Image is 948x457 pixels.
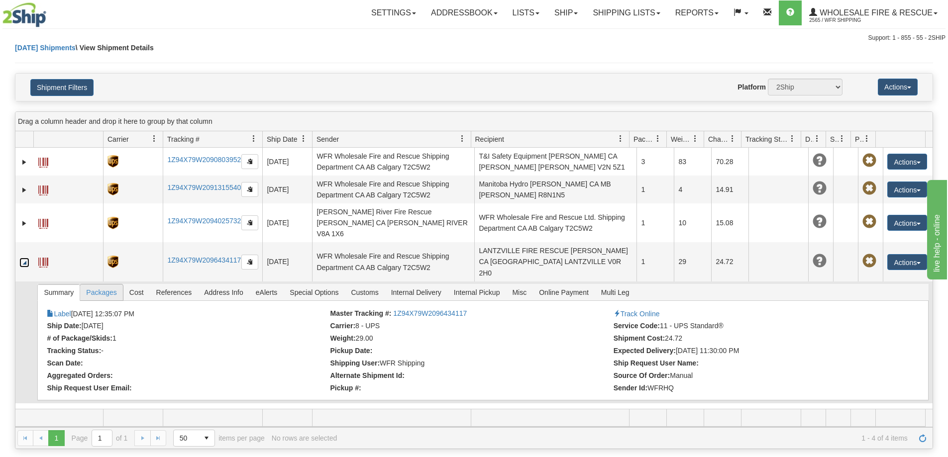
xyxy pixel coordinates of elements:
[330,371,405,379] strong: Alternate Shipment Id:
[316,134,339,144] span: Sender
[312,242,474,281] td: WFR Wholesale Fire and Rescue Shipping Department CA AB Calgary T2C5W2
[915,430,931,446] a: Refresh
[241,255,258,270] button: Copy to clipboard
[241,182,258,197] button: Copy to clipboard
[262,203,312,242] td: [DATE]
[107,256,118,268] img: 8 - UPS
[38,214,48,230] a: Label
[813,215,827,229] span: Unknown
[614,310,660,318] a: Track Online
[167,156,241,164] a: 1Z94X79W2090803952
[47,322,327,332] li: [DATE]
[834,130,850,147] a: Shipment Issues filter column settings
[47,309,327,319] li: [DATE] 12:35:07 PM
[344,434,908,442] span: 1 - 4 of 4 items
[267,134,297,144] span: Ship Date
[19,218,29,228] a: Expand
[737,82,766,92] label: Platform
[80,284,122,300] span: Packages
[636,242,674,281] td: 1
[614,384,647,392] strong: Sender Id:
[284,284,344,300] span: Special Options
[330,334,356,342] strong: Weight:
[312,148,474,176] td: WFR Wholesale Fire and Rescue Shipping Department CA AB Calgary T2C5W2
[614,322,660,330] strong: Service Code:
[474,242,636,281] td: LANTZVILLE FIRE RESCUE [PERSON_NAME] CA [GEOGRAPHIC_DATA] LANTZVILLE V0R 2H0
[295,130,312,147] a: Ship Date filter column settings
[423,0,505,25] a: Addressbook
[245,130,262,147] a: Tracking # filter column settings
[614,347,894,357] li: [DATE] 11:30:00 PM
[813,254,827,268] span: Unknown
[47,371,112,379] strong: Aggregated Orders:
[364,0,423,25] a: Settings
[724,130,741,147] a: Charge filter column settings
[614,334,665,342] strong: Shipment Cost:
[167,183,241,191] a: 1Z94X79W2091315540
[711,203,748,242] td: 15.08
[19,157,29,167] a: Expand
[636,176,674,203] td: 1
[614,371,894,381] li: Manual
[385,284,447,300] span: Internal Delivery
[687,130,704,147] a: Weight filter column settings
[2,34,946,42] div: Support: 1 - 855 - 55 - 2SHIP
[38,253,48,269] a: Label
[167,256,241,264] a: 1Z94X79W2096434117
[47,310,71,318] a: Label
[711,148,748,176] td: 70.28
[614,334,894,344] li: 24.72
[784,130,801,147] a: Tracking Status filter column settings
[817,8,933,17] span: WHOLESALE FIRE & RESCUE
[862,154,876,168] span: Pickup Not Assigned
[180,433,193,443] span: 50
[614,384,894,394] li: WFRHQ
[674,203,711,242] td: 10
[330,322,356,330] strong: Carrier:
[199,430,214,446] span: select
[47,334,327,344] li: 1
[862,182,876,195] span: Pickup Not Assigned
[674,176,711,203] td: 4
[167,217,241,225] a: 1Z94X79W2094025732
[925,178,947,279] iframe: chat widget
[475,134,504,144] span: Recipient
[506,284,532,300] span: Misc
[887,215,927,231] button: Actions
[674,242,711,281] td: 29
[505,0,547,25] a: Lists
[887,254,927,270] button: Actions
[636,148,674,176] td: 3
[862,254,876,268] span: Pickup Not Assigned
[330,334,611,344] li: 29.00
[312,176,474,203] td: WFR Wholesale Fire and Rescue Shipping Department CA AB Calgary T2C5W2
[173,430,215,447] span: Page sizes drop down
[393,309,467,317] a: 1Z94X79W2096434117
[47,334,112,342] strong: # of Package/Skids:
[711,242,748,281] td: 24.72
[30,79,94,96] button: Shipment Filters
[533,284,595,300] span: Online Payment
[38,181,48,197] a: Label
[636,203,674,242] td: 1
[887,182,927,197] button: Actions
[809,15,884,25] span: 2565 / WFR Shipping
[474,176,636,203] td: Manitoba Hydro [PERSON_NAME] CA MB [PERSON_NAME] R8N1N5
[708,134,729,144] span: Charge
[19,258,29,268] a: Collapse
[547,0,585,25] a: Ship
[330,384,361,392] strong: Pickup #:
[612,130,629,147] a: Recipient filter column settings
[72,430,128,447] span: Page of 1
[167,134,200,144] span: Tracking #
[878,79,918,95] button: Actions
[150,284,198,300] span: References
[802,0,945,25] a: WHOLESALE FIRE & RESCUE 2565 / WFR Shipping
[262,242,312,281] td: [DATE]
[745,134,789,144] span: Tracking Status
[146,130,163,147] a: Carrier filter column settings
[474,203,636,242] td: WFR Wholesale Fire and Rescue Ltd. Shipping Department CA AB Calgary T2C5W2
[2,2,46,27] img: logo2565.jpg
[38,284,80,300] span: Summary
[614,347,676,355] strong: Expected Delivery:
